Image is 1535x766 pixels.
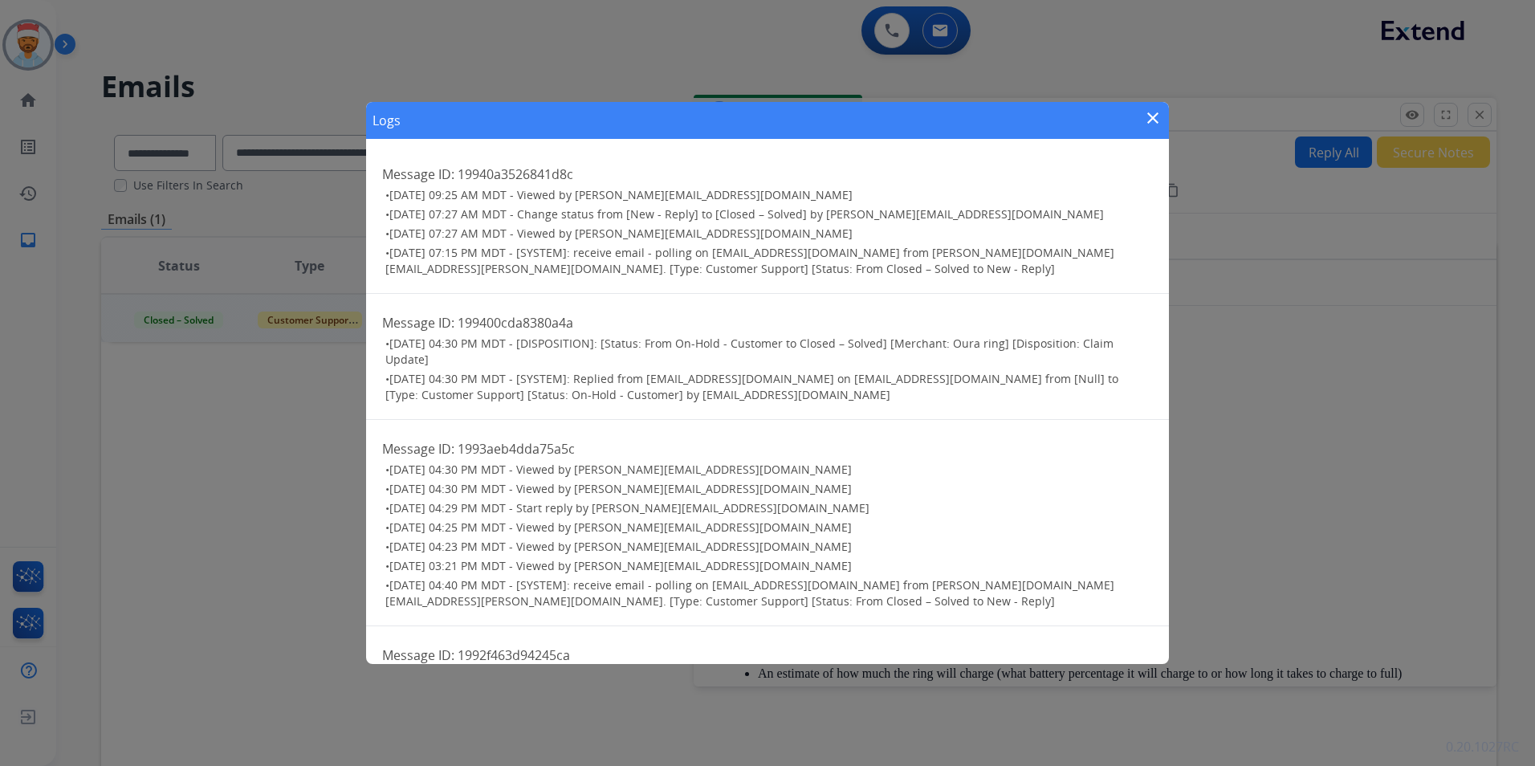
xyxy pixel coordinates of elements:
h3: • [385,371,1153,403]
span: 1992f463d94245ca [458,646,570,664]
span: [DATE] 04:30 PM MDT - [SYSTEM]: Replied from [EMAIL_ADDRESS][DOMAIN_NAME] on [EMAIL_ADDRESS][DOMA... [385,371,1118,402]
span: [DATE] 07:27 AM MDT - Change status from [New - Reply] to [Closed – Solved] by [PERSON_NAME][EMAI... [389,206,1104,222]
span: Message ID: [382,440,454,458]
h3: • [385,336,1153,368]
h3: • [385,577,1153,609]
span: Message ID: [382,165,454,183]
h3: • [385,558,1153,574]
h3: • [385,206,1153,222]
span: [DATE] 04:23 PM MDT - Viewed by [PERSON_NAME][EMAIL_ADDRESS][DOMAIN_NAME] [389,539,852,554]
span: [DATE] 04:29 PM MDT - Start reply by [PERSON_NAME][EMAIL_ADDRESS][DOMAIN_NAME] [389,500,869,515]
span: [DATE] 03:21 PM MDT - Viewed by [PERSON_NAME][EMAIL_ADDRESS][DOMAIN_NAME] [389,558,852,573]
span: [DATE] 04:25 PM MDT - Viewed by [PERSON_NAME][EMAIL_ADDRESS][DOMAIN_NAME] [389,519,852,535]
h3: • [385,187,1153,203]
span: Message ID: [382,646,454,664]
mat-icon: close [1143,108,1162,128]
span: [DATE] 04:30 PM MDT - Viewed by [PERSON_NAME][EMAIL_ADDRESS][DOMAIN_NAME] [389,462,852,477]
h3: • [385,539,1153,555]
h1: Logs [373,111,401,130]
span: 1993aeb4dda75a5c [458,440,575,458]
span: [DATE] 04:40 PM MDT - [SYSTEM]: receive email - polling on [EMAIL_ADDRESS][DOMAIN_NAME] from [PER... [385,577,1114,609]
span: [DATE] 07:27 AM MDT - Viewed by [PERSON_NAME][EMAIL_ADDRESS][DOMAIN_NAME] [389,226,853,241]
span: 199400cda8380a4a [458,314,573,332]
h3: • [385,462,1153,478]
p: 0.20.1027RC [1446,737,1519,756]
span: Message ID: [382,314,454,332]
h3: • [385,481,1153,497]
span: [DATE] 09:25 AM MDT - Viewed by [PERSON_NAME][EMAIL_ADDRESS][DOMAIN_NAME] [389,187,853,202]
h3: • [385,500,1153,516]
h3: • [385,226,1153,242]
span: [DATE] 04:30 PM MDT - Viewed by [PERSON_NAME][EMAIL_ADDRESS][DOMAIN_NAME] [389,481,852,496]
span: [DATE] 07:15 PM MDT - [SYSTEM]: receive email - polling on [EMAIL_ADDRESS][DOMAIN_NAME] from [PER... [385,245,1114,276]
h3: • [385,245,1153,277]
span: [DATE] 04:30 PM MDT - [DISPOSITION]: [Status: From On-Hold - Customer to Closed – Solved] [Mercha... [385,336,1114,367]
span: 19940a3526841d8c [458,165,573,183]
h3: • [385,519,1153,536]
